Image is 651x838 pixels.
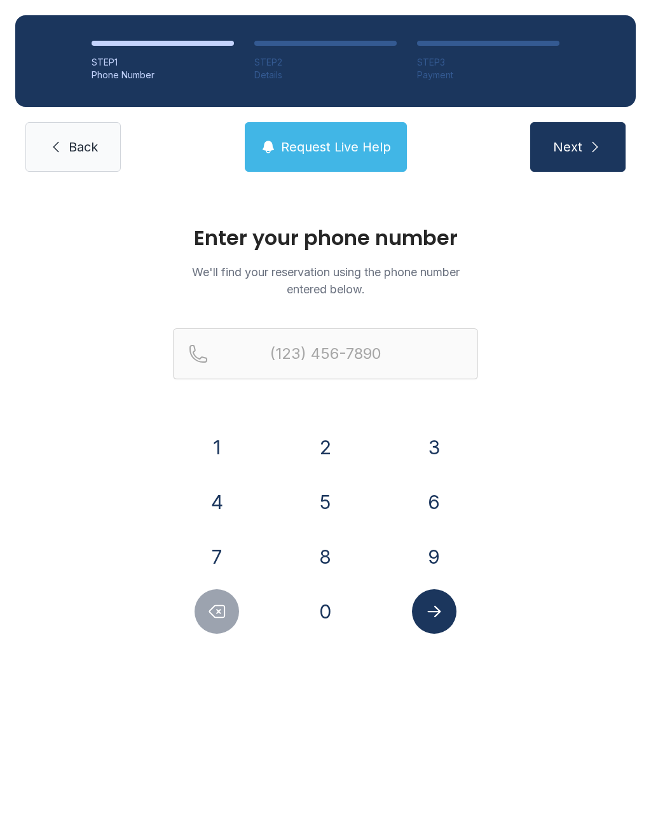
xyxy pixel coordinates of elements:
[553,138,582,156] span: Next
[254,69,397,81] div: Details
[254,56,397,69] div: STEP 2
[303,534,348,579] button: 8
[173,328,478,379] input: Reservation phone number
[195,480,239,524] button: 4
[303,425,348,470] button: 2
[92,69,234,81] div: Phone Number
[412,480,456,524] button: 6
[195,589,239,634] button: Delete number
[303,480,348,524] button: 5
[92,56,234,69] div: STEP 1
[412,425,456,470] button: 3
[195,534,239,579] button: 7
[417,69,559,81] div: Payment
[69,138,98,156] span: Back
[303,589,348,634] button: 0
[173,228,478,248] h1: Enter your phone number
[412,589,456,634] button: Submit lookup form
[195,425,239,470] button: 1
[412,534,456,579] button: 9
[417,56,559,69] div: STEP 3
[281,138,391,156] span: Request Live Help
[173,263,478,298] p: We'll find your reservation using the phone number entered below.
